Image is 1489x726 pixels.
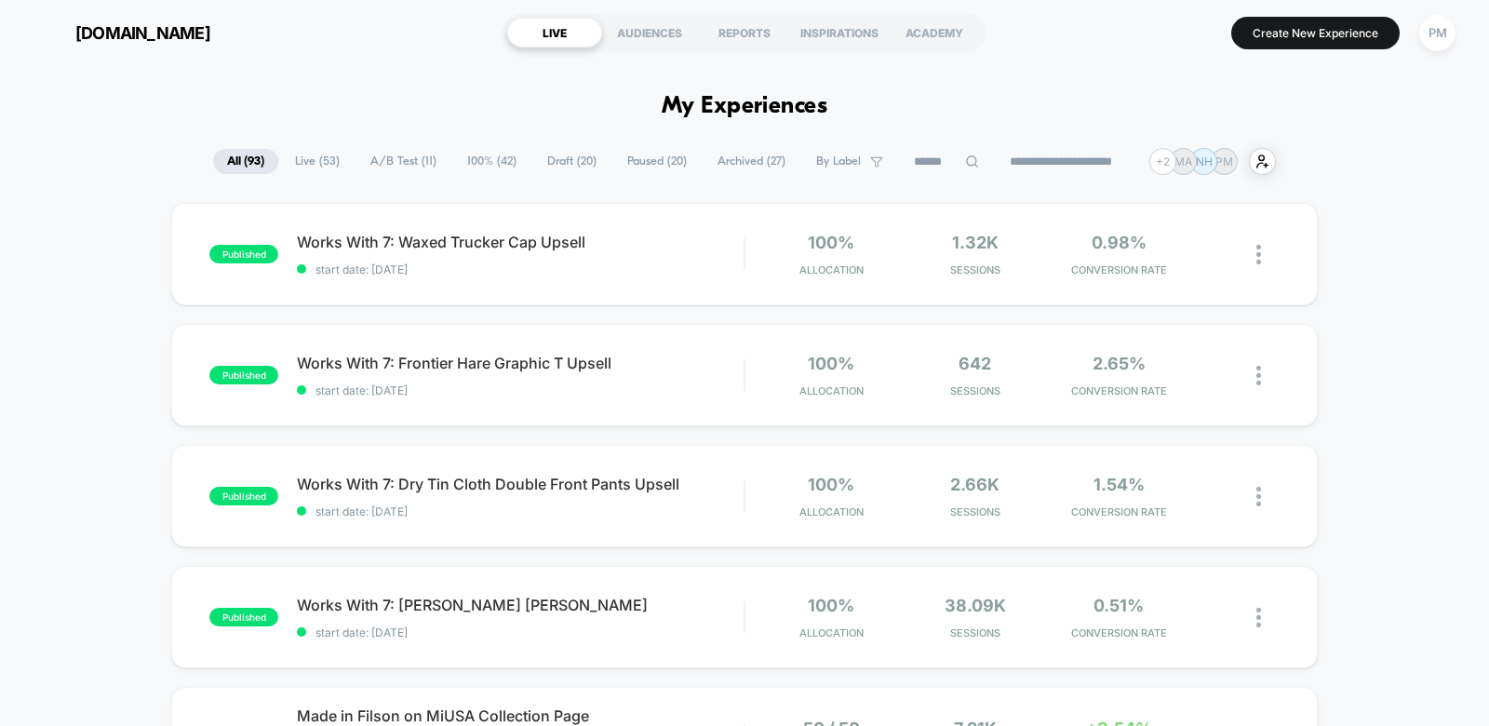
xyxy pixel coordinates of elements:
[799,626,864,639] span: Allocation
[356,149,450,174] span: A/B Test ( 11 )
[959,354,991,373] span: 642
[1093,596,1144,615] span: 0.51%
[209,245,278,263] span: published
[808,233,854,252] span: 100%
[887,18,982,47] div: ACADEMY
[453,149,530,174] span: 100% ( 42 )
[945,596,1006,615] span: 38.09k
[533,149,610,174] span: Draft ( 20 )
[1052,384,1187,397] span: CONVERSION RATE
[799,384,864,397] span: Allocation
[950,475,999,494] span: 2.66k
[297,706,744,725] span: Made in Filson on MiUSA Collection Page
[1093,354,1146,373] span: 2.65%
[297,262,744,276] span: start date: [DATE]
[1256,245,1261,264] img: close
[1414,14,1461,52] button: PM
[1052,263,1187,276] span: CONVERSION RATE
[1052,626,1187,639] span: CONVERSION RATE
[952,233,999,252] span: 1.32k
[808,354,854,373] span: 100%
[1256,487,1261,506] img: close
[1174,155,1192,168] p: MA
[213,149,278,174] span: All ( 93 )
[1092,233,1147,252] span: 0.98%
[1052,505,1187,518] span: CONVERSION RATE
[697,18,792,47] div: REPORTS
[613,149,701,174] span: Paused ( 20 )
[1419,15,1455,51] div: PM
[75,23,210,43] span: [DOMAIN_NAME]
[1256,608,1261,627] img: close
[1256,366,1261,385] img: close
[209,487,278,505] span: published
[808,475,854,494] span: 100%
[281,149,354,174] span: Live ( 53 )
[297,504,744,518] span: start date: [DATE]
[907,384,1042,397] span: Sessions
[1149,148,1176,175] div: + 2
[1196,155,1213,168] p: NH
[209,608,278,626] span: published
[808,596,854,615] span: 100%
[297,354,744,372] span: Works With 7: Frontier Hare Graphic T Upsell
[297,233,744,251] span: Works With 7: Waxed Trucker Cap Upsell
[816,155,861,168] span: By Label
[907,626,1042,639] span: Sessions
[602,18,697,47] div: AUDIENCES
[209,366,278,384] span: published
[704,149,799,174] span: Archived ( 27 )
[1215,155,1233,168] p: PM
[297,383,744,397] span: start date: [DATE]
[297,596,744,614] span: Works With 7: [PERSON_NAME] [PERSON_NAME]
[297,625,744,639] span: start date: [DATE]
[907,263,1042,276] span: Sessions
[792,18,887,47] div: INSPIRATIONS
[662,93,828,120] h1: My Experiences
[1231,17,1400,49] button: Create New Experience
[28,18,216,47] button: [DOMAIN_NAME]
[1093,475,1145,494] span: 1.54%
[297,475,744,493] span: Works With 7: Dry Tin Cloth Double Front Pants Upsell
[799,505,864,518] span: Allocation
[907,505,1042,518] span: Sessions
[799,263,864,276] span: Allocation
[507,18,602,47] div: LIVE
